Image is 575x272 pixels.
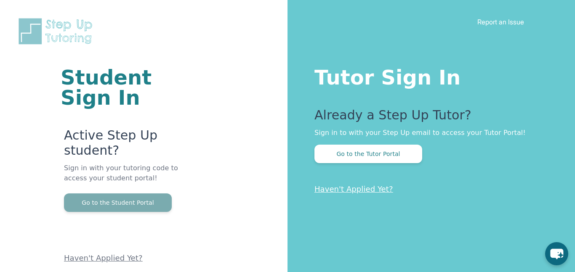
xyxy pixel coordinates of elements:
img: Step Up Tutoring horizontal logo [17,17,98,46]
p: Sign in to with your Step Up email to access your Tutor Portal! [314,128,541,138]
p: Active Step Up student? [64,128,186,163]
h1: Student Sign In [61,67,186,108]
button: Go to the Tutor Portal [314,145,422,163]
a: Report an Issue [477,18,524,26]
a: Go to the Tutor Portal [314,150,422,158]
button: Go to the Student Portal [64,193,172,212]
button: chat-button [545,242,568,265]
a: Go to the Student Portal [64,198,172,206]
p: Already a Step Up Tutor? [314,108,541,128]
a: Haven't Applied Yet? [314,185,393,193]
a: Haven't Applied Yet? [64,254,143,262]
p: Sign in with your tutoring code to access your student portal! [64,163,186,193]
h1: Tutor Sign In [314,64,541,87]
